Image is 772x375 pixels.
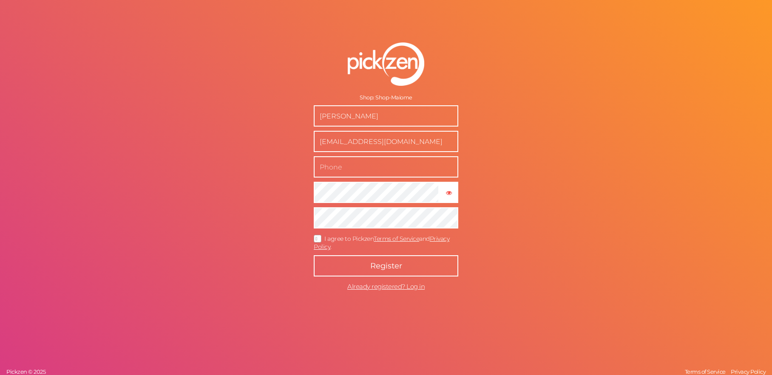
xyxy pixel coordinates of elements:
[347,282,425,290] span: Already registered? Log in
[370,261,402,271] span: Register
[374,235,419,242] a: Terms of Service
[685,368,726,375] span: Terms of Service
[683,368,728,375] a: Terms of Service
[314,255,458,276] button: Register
[314,235,449,251] a: Privacy Policy
[314,94,458,101] div: Shop: Shop-Maiome
[731,368,766,375] span: Privacy Policy
[314,105,458,127] input: Name
[314,235,449,251] span: I agree to Pickzen and .
[729,368,768,375] a: Privacy Policy
[4,368,48,375] a: Pickzen © 2025
[314,131,458,152] input: Business e-mail
[314,156,458,178] input: Phone
[348,42,424,86] img: pz-logo-white.png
